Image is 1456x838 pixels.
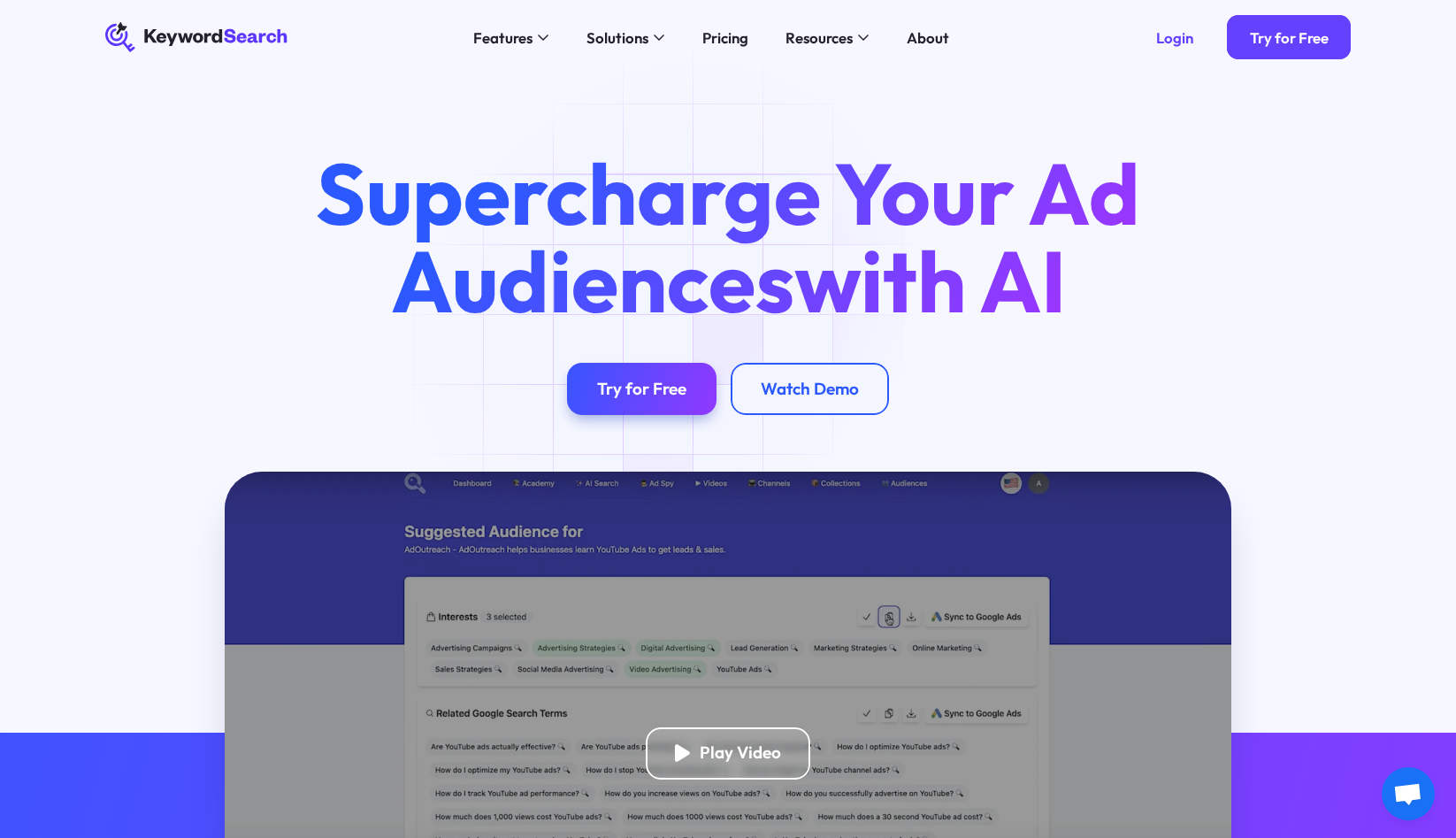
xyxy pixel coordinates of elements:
[1156,28,1193,47] div: Login
[473,27,533,49] div: Features
[895,22,960,52] a: About
[597,379,686,400] div: Try for Free
[1227,15,1351,60] a: Try for Free
[691,22,759,52] a: Pricing
[700,742,781,764] div: Play Video
[1250,28,1329,47] div: Try for Free
[280,150,1176,327] h1: Supercharge Your Ad Audiences
[761,379,859,400] div: Watch Demo
[567,363,716,415] a: Try for Free
[702,27,748,49] div: Pricing
[794,227,1066,334] span: with AI
[586,27,648,49] div: Solutions
[1134,15,1216,60] a: Login
[785,27,853,49] div: Resources
[907,27,949,49] div: About
[1382,767,1435,820] a: Open chat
